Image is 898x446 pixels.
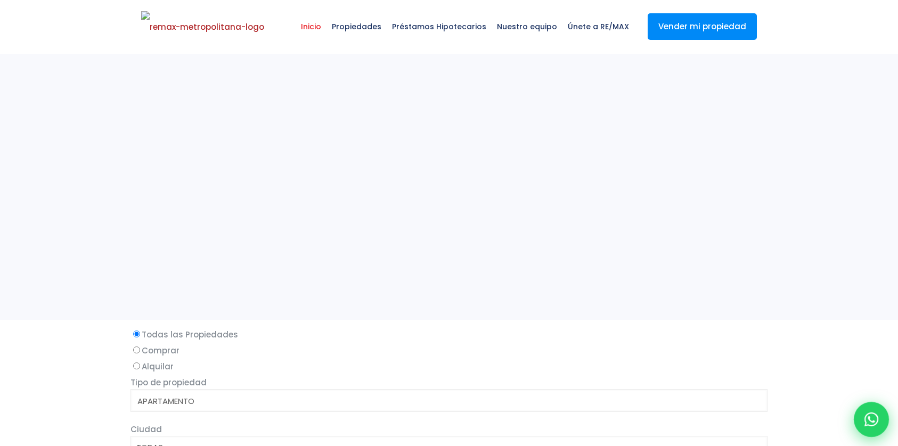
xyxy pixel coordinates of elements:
label: Todas las Propiedades [130,328,768,341]
span: Propiedades [326,11,387,43]
input: Alquilar [133,362,140,369]
span: Tipo de propiedad [130,377,207,388]
option: CASA [136,408,754,420]
label: Comprar [130,344,768,357]
input: Todas las Propiedades [133,331,140,337]
span: Ciudad [130,424,162,435]
img: remax-metropolitana-logo [141,11,264,43]
span: Únete a RE/MAX [562,11,634,43]
input: Comprar [133,346,140,353]
span: Préstamos Hipotecarios [387,11,492,43]
a: Vender mi propiedad [648,13,757,40]
span: Inicio [296,11,326,43]
label: Alquilar [130,360,768,373]
option: APARTAMENTO [136,395,754,408]
span: Nuestro equipo [492,11,562,43]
